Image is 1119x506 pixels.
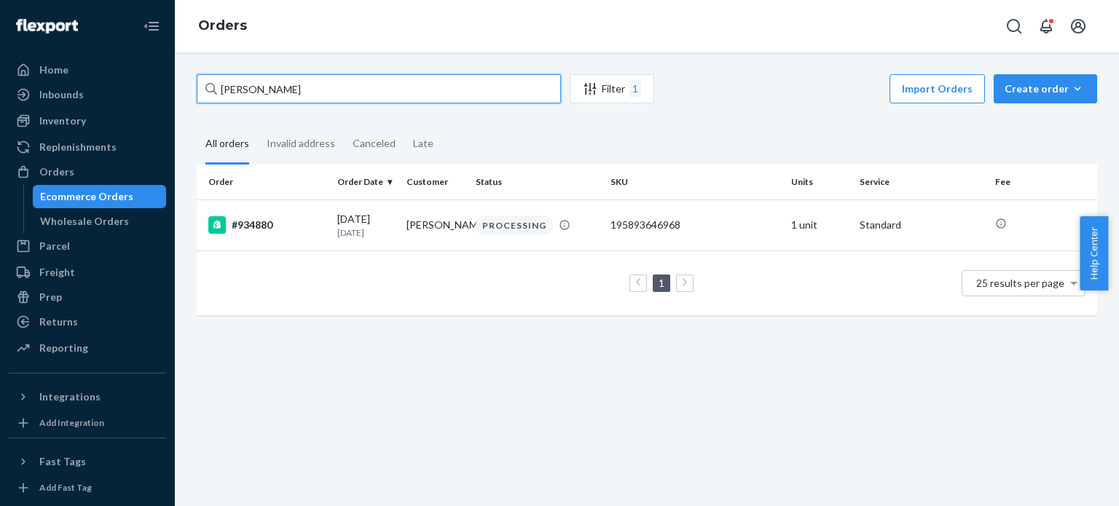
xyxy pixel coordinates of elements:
div: Orders [39,165,74,179]
button: Open Search Box [1000,12,1029,41]
div: Freight [39,265,75,280]
a: Add Integration [9,414,166,432]
a: Returns [9,310,166,333]
div: Canceled [353,124,396,162]
button: Integrations [9,385,166,408]
div: Customer [407,175,464,188]
ol: breadcrumbs [186,5,259,47]
div: PROCESSING [476,216,553,235]
div: Inventory [39,114,86,128]
div: Returns [39,315,78,329]
button: Create order [994,74,1097,103]
div: Reporting [39,341,88,355]
div: Ecommerce Orders [40,189,133,204]
button: Close Navigation [137,12,166,41]
div: [DATE] [337,212,395,239]
a: Reporting [9,336,166,360]
div: Home [39,63,68,77]
button: Help Center [1080,216,1108,290]
span: 25 results per page [976,277,1064,289]
th: Order Date [331,165,401,199]
td: 1 unit [785,199,855,250]
div: Filter [570,80,653,98]
div: Add Fast Tag [39,481,92,494]
div: Wholesale Orders [40,214,129,229]
button: Import Orders [890,74,985,103]
button: Fast Tags [9,450,166,473]
a: Page 1 is your current page [656,277,667,289]
th: Units [785,165,855,199]
img: Flexport logo [16,19,78,33]
a: Parcel [9,234,166,258]
a: Home [9,58,166,82]
a: Orders [9,160,166,183]
p: Standard [860,218,983,232]
div: Create order [1005,82,1086,96]
div: Prep [39,290,62,304]
a: Wholesale Orders [33,210,167,233]
div: Replenishments [39,140,117,154]
div: #934880 [208,216,326,234]
td: [PERSON_NAME] [401,199,470,250]
div: 195893646968 [610,218,779,232]
a: Freight [9,261,166,284]
th: SKU [605,165,785,199]
a: Inventory [9,109,166,133]
th: Status [470,165,605,199]
a: Prep [9,285,166,309]
a: Inbounds [9,83,166,106]
a: Replenishments [9,135,166,159]
button: Open account menu [1064,12,1093,41]
a: Add Fast Tag [9,479,166,497]
button: Open notifications [1032,12,1061,41]
div: Late [413,124,433,162]
div: Inbounds [39,87,84,102]
th: Fee [989,165,1097,199]
div: 1 [629,80,641,98]
a: Ecommerce Orders [33,185,167,208]
button: Filter [570,74,654,103]
th: Order [197,165,331,199]
p: [DATE] [337,226,395,239]
div: Add Integration [39,416,104,429]
div: Fast Tags [39,454,86,469]
a: Orders [198,17,247,33]
input: Search orders [197,74,561,103]
div: Integrations [39,390,101,404]
th: Service [854,165,989,199]
div: Parcel [39,239,70,253]
div: Invalid address [267,124,335,162]
div: All orders [205,124,249,165]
